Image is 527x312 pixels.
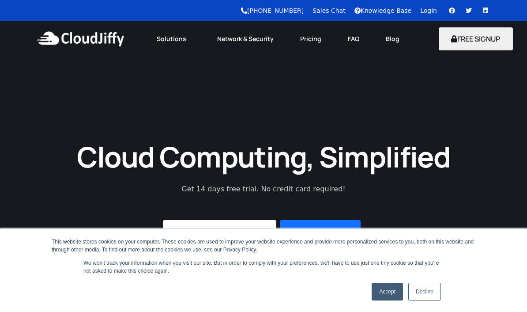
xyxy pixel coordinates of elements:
a: FAQ [335,29,373,49]
button: Start Free Trial [280,220,361,245]
a: Pricing [287,29,335,49]
a: Accept [372,283,403,301]
a: Sales Chat [312,7,345,14]
h1: Cloud Computing, Simplified [65,138,462,175]
input: Enter Your Email Address [163,220,276,245]
a: Login [420,7,437,14]
div: This website stores cookies on your computer. These cookies are used to improve your website expe... [52,238,475,254]
a: Decline [408,283,441,301]
a: Network & Security [204,29,287,49]
button: FREE SIGNUP [439,27,513,50]
a: Knowledge Base [354,7,412,14]
a: Solutions [143,29,204,49]
p: Get 14 days free trial. No credit card required! [142,184,385,194]
p: We won't track your information when you visit our site. But in order to comply with your prefere... [83,259,444,275]
a: [PHONE_NUMBER] [241,7,304,14]
a: FREE SIGNUP [439,34,513,44]
a: Blog [373,29,413,49]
